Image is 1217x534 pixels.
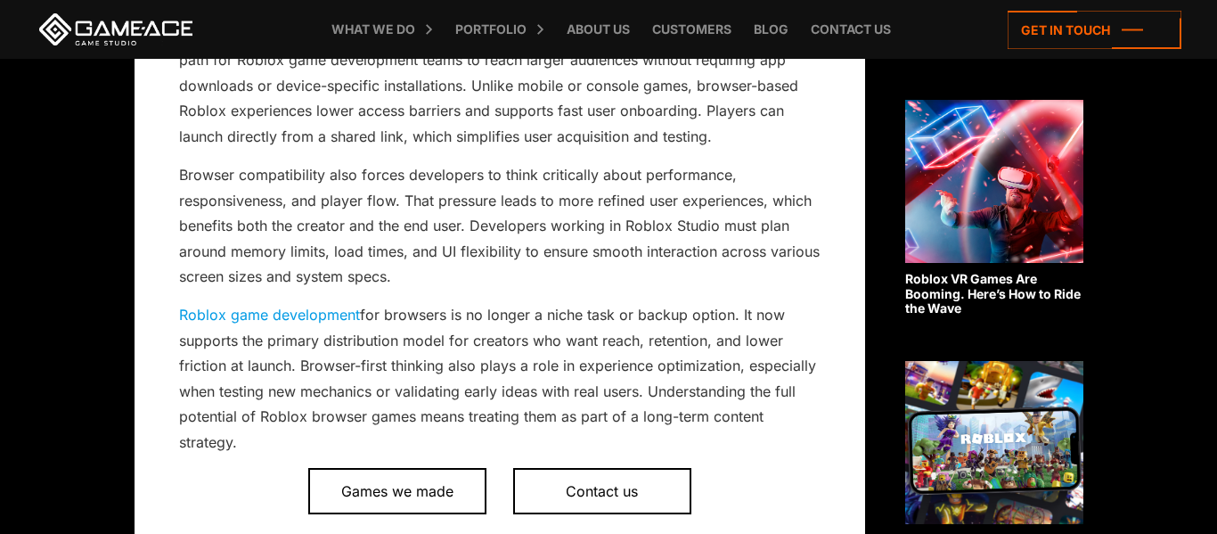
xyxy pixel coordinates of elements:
a: Get in touch [1008,11,1181,49]
img: Related [905,361,1083,524]
p: Browser compatibility also forces developers to think critically about performance, responsivenes... [179,162,821,289]
p: for browsers is no longer a niche task or backup option. It now supports the primary distribution... [179,302,821,455]
a: Roblox game development [179,306,360,324]
p: An actual Roblox browser game offers more than casual entertainment. It opens a scalable path for... [179,22,821,149]
img: Related [905,100,1083,263]
a: Games we made [308,468,486,514]
a: Roblox VR Games Are Booming. Here’s How to Ride the Wave [905,100,1083,316]
a: Contact us [513,468,691,514]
